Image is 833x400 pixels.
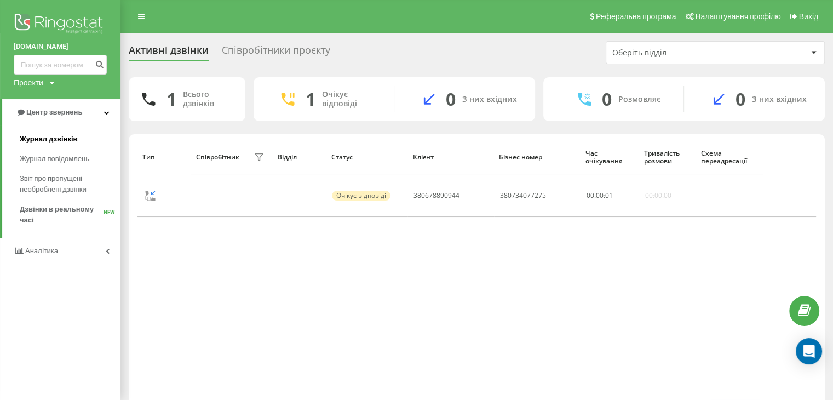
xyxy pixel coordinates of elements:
div: Оберіть відділ [612,48,743,58]
div: Співробітники проєкту [222,44,330,61]
img: Ringostat logo [14,11,107,38]
div: 1 [166,89,176,110]
span: Звіт про пропущені необроблені дзвінки [20,173,115,195]
div: 0 [736,89,745,110]
span: Налаштування профілю [695,12,780,21]
div: Бізнес номер [499,153,575,161]
div: Співробітник [196,153,239,161]
div: Клієнт [412,153,489,161]
div: 380678890944 [413,192,459,199]
div: 1 [306,89,315,110]
div: Відділ [278,153,320,161]
a: Журнал дзвінків [20,129,120,149]
div: Open Intercom Messenger [796,338,822,364]
span: Реферальна програма [596,12,676,21]
div: 0 [602,89,612,110]
a: Дзвінки в реальному часіNEW [20,199,120,230]
span: 00 [587,191,594,200]
span: 01 [605,191,613,200]
span: Центр звернень [26,108,82,116]
div: З них вхідних [752,95,807,104]
span: Аналiтика [25,247,58,255]
div: Очікує відповіді [332,191,390,201]
a: Звіт про пропущені необроблені дзвінки [20,169,120,199]
div: Активні дзвінки [129,44,209,61]
div: Статус [331,153,403,161]
a: [DOMAIN_NAME] [14,41,107,52]
div: 00:00:00 [645,192,671,199]
span: Дзвінки в реальному часі [20,204,104,226]
div: 380734077275 [500,192,546,199]
span: Вихід [799,12,818,21]
span: Журнал повідомлень [20,153,89,164]
div: : : [587,192,613,199]
div: Всього дзвінків [183,90,232,108]
a: Центр звернень [2,99,120,125]
div: Час очікування [585,150,634,165]
a: Журнал повідомлень [20,149,120,169]
div: Проекти [14,77,43,88]
div: 0 [446,89,456,110]
div: Очікує відповіді [322,90,377,108]
div: Тип [142,153,185,161]
input: Пошук за номером [14,55,107,75]
div: Розмовляє [618,95,660,104]
div: З них вхідних [462,95,517,104]
span: Журнал дзвінків [20,134,78,145]
div: Схема переадресації [700,150,757,165]
span: 00 [596,191,604,200]
div: Тривалість розмови [644,150,691,165]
